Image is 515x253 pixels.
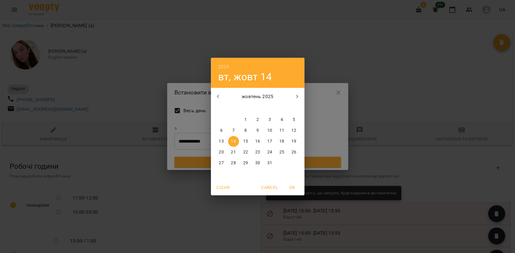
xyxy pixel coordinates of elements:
button: 20 [216,147,227,158]
p: 14 [231,138,236,144]
p: 28 [231,160,236,166]
p: 8 [244,128,246,134]
button: 6 [216,125,227,136]
p: 27 [219,160,224,166]
button: Clear [213,182,233,193]
button: 3 [264,114,275,125]
button: 15 [240,136,251,147]
p: 31 [267,160,272,166]
p: 18 [279,138,284,144]
button: 4 [276,114,287,125]
span: нд [288,105,299,111]
span: OK [285,184,300,191]
button: 12 [288,125,299,136]
p: 3 [268,117,271,123]
p: 26 [291,149,296,155]
button: 7 [228,125,239,136]
button: 29 [240,158,251,168]
p: 1 [244,117,246,123]
p: 23 [255,149,260,155]
span: Cancel [261,184,278,191]
span: вт [228,105,239,111]
p: 24 [267,149,272,155]
button: 10 [264,125,275,136]
p: 5 [292,117,295,123]
p: 17 [267,138,272,144]
p: 29 [243,160,248,166]
button: вт, жовт 14 [218,71,272,83]
button: 2025 [218,63,229,71]
span: Clear [216,184,230,191]
p: 19 [291,138,296,144]
button: 8 [240,125,251,136]
span: ср [240,105,251,111]
p: 15 [243,138,248,144]
p: 12 [291,128,296,134]
p: 25 [279,149,284,155]
p: 13 [219,138,224,144]
button: Cancel [259,182,280,193]
p: 22 [243,149,248,155]
button: 18 [276,136,287,147]
button: 24 [264,147,275,158]
span: пт [264,105,275,111]
p: 30 [255,160,260,166]
p: 6 [220,128,222,134]
button: 27 [216,158,227,168]
button: 22 [240,147,251,158]
button: 19 [288,136,299,147]
button: 11 [276,125,287,136]
span: сб [276,105,287,111]
button: 2 [252,114,263,125]
button: 30 [252,158,263,168]
button: 31 [264,158,275,168]
p: 16 [255,138,260,144]
p: 7 [232,128,234,134]
span: пн [216,105,227,111]
p: 21 [231,149,236,155]
button: 28 [228,158,239,168]
p: 20 [219,149,224,155]
button: 26 [288,147,299,158]
p: 9 [256,128,259,134]
button: 1 [240,114,251,125]
span: чт [252,105,263,111]
p: жовтень 2025 [225,93,290,100]
button: 13 [216,136,227,147]
p: 11 [279,128,284,134]
button: 25 [276,147,287,158]
button: 21 [228,147,239,158]
button: 16 [252,136,263,147]
p: 2 [256,117,259,123]
button: 5 [288,114,299,125]
button: 23 [252,147,263,158]
button: 17 [264,136,275,147]
button: OK [283,182,302,193]
button: 14 [228,136,239,147]
p: 10 [267,128,272,134]
p: 4 [280,117,283,123]
button: 9 [252,125,263,136]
